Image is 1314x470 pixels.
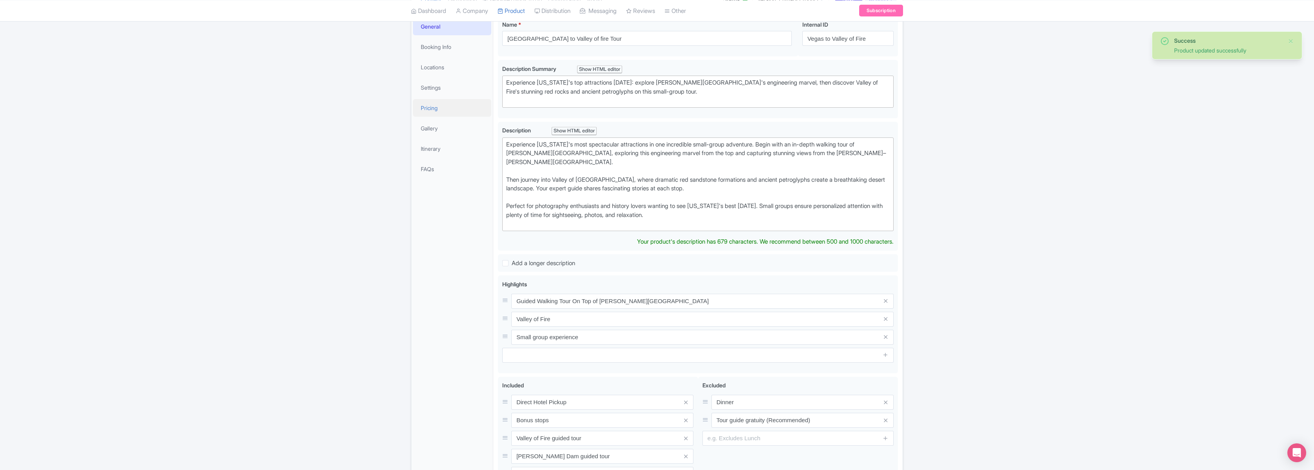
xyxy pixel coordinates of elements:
div: Experience [US_STATE]'s most spectacular attractions in one incredible small-group adventure. Beg... [506,140,890,228]
a: Settings [413,79,491,96]
a: Pricing [413,99,491,117]
div: Product updated successfully [1174,46,1281,54]
button: Close [1288,36,1294,46]
input: e.g. Excludes Lunch [702,431,894,446]
a: Booking Info [413,38,491,56]
a: Gallery [413,119,491,137]
span: Highlights [502,281,527,287]
a: General [413,18,491,35]
a: Subscription [859,5,903,16]
div: Your product's description has 679 characters. We recommend between 500 and 1000 characters. [637,237,894,246]
span: Included [502,382,524,389]
a: FAQs [413,160,491,178]
a: Locations [413,58,491,76]
a: Itinerary [413,140,491,157]
div: Experience [US_STATE]'s top attractions [DATE]: explore [PERSON_NAME][GEOGRAPHIC_DATA]'s engineer... [506,78,890,105]
div: Open Intercom Messenger [1287,443,1306,462]
span: Description [502,127,532,134]
span: Add a longer description [512,259,575,267]
div: Show HTML editor [577,65,622,74]
span: Internal ID [802,21,828,28]
span: Description Summary [502,65,557,72]
div: Success [1174,36,1281,45]
span: Excluded [702,382,726,389]
span: Name [502,21,517,28]
div: Show HTML editor [552,127,597,135]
